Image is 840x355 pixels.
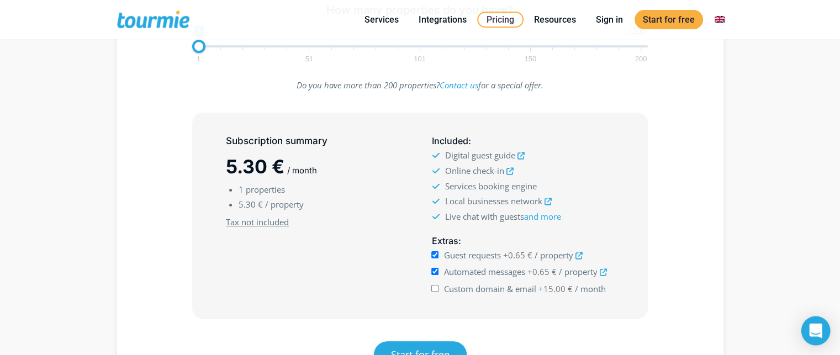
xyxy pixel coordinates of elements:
[431,134,614,148] h5: :
[526,13,584,27] a: Resources
[801,316,831,346] div: Open Intercom Messenger
[503,250,532,261] span: +0.65 €
[527,266,557,277] span: +0.65 €
[445,165,504,176] span: Online check-in
[226,216,289,227] u: Tax not included
[575,283,606,294] span: / month
[239,184,244,195] span: 1
[445,211,561,222] span: Live chat with guests
[192,78,648,93] p: Do you have more than 200 properties? for a special offer.
[265,199,304,210] span: / property
[195,56,202,61] span: 1
[444,250,501,261] span: Guest requests
[226,134,408,148] h5: Subscription summary
[635,10,703,29] a: Start for free
[239,199,263,210] span: 5.30 €
[524,211,561,222] a: and more
[431,235,458,246] span: Extras
[287,165,317,176] span: / month
[226,155,284,178] span: 5.30 €
[477,12,524,28] a: Pricing
[410,13,475,27] a: Integrations
[633,56,649,61] span: 200
[445,150,515,161] span: Digital guest guide
[356,13,407,27] a: Services
[535,250,573,261] span: / property
[444,266,525,277] span: Automated messages
[304,56,315,61] span: 51
[522,56,538,61] span: 150
[444,283,536,294] span: Custom domain & email
[431,234,614,248] h5: :
[412,56,427,61] span: 101
[445,181,536,192] span: Services booking engine
[588,13,631,27] a: Sign in
[445,195,542,206] span: Local businesses network
[440,80,478,91] a: Contact us
[559,266,598,277] span: / property
[538,283,573,294] span: +15.00 €
[246,184,285,195] span: properties
[431,135,468,146] span: Included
